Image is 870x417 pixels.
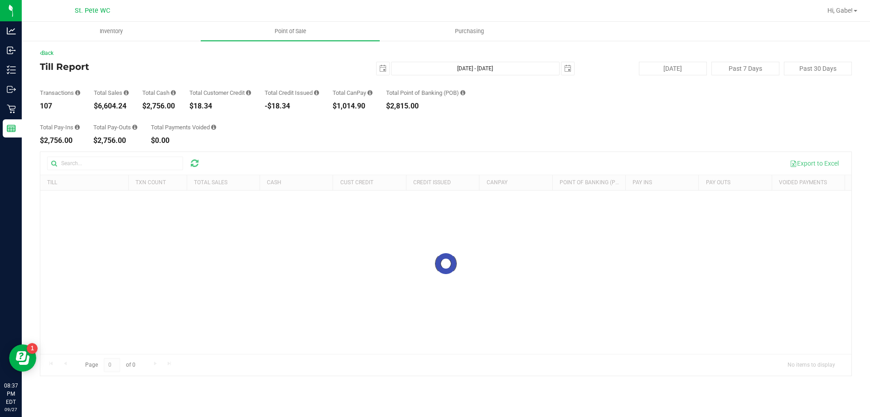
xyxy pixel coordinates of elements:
i: Sum of the successful, non-voided point-of-banking payment transaction amounts, both via payment ... [460,90,465,96]
button: Past 30 Days [784,62,852,75]
i: Sum of all cash pay-outs removed from tills within the date range. [132,124,137,130]
div: 107 [40,103,80,110]
inline-svg: Reports [7,124,16,133]
div: $2,756.00 [93,137,137,144]
a: Inventory [22,22,201,41]
span: Point of Sale [262,27,319,35]
i: Sum of all successful, non-voided payment transaction amounts using account credit as the payment... [246,90,251,96]
div: Total Credit Issued [265,90,319,96]
i: Sum of all voided payment transaction amounts (excluding tips and transaction fees) within the da... [211,124,216,130]
span: Purchasing [443,27,496,35]
div: $1,014.90 [333,103,372,110]
i: Sum of all successful, non-voided cash payment transaction amounts (excluding tips and transactio... [171,90,176,96]
div: Total Payments Voided [151,124,216,130]
iframe: Resource center unread badge [27,343,38,354]
inline-svg: Inbound [7,46,16,55]
iframe: Resource center [9,344,36,372]
div: Total Pay-Outs [93,124,137,130]
div: $18.34 [189,103,251,110]
div: -$18.34 [265,103,319,110]
div: $6,604.24 [94,103,129,110]
span: St. Pete WC [75,7,110,15]
div: $2,756.00 [40,137,80,144]
a: Point of Sale [201,22,380,41]
div: Total Cash [142,90,176,96]
button: [DATE] [639,62,707,75]
span: Inventory [87,27,135,35]
p: 08:37 PM EDT [4,382,18,406]
div: Total Sales [94,90,129,96]
div: Transactions [40,90,80,96]
inline-svg: Retail [7,104,16,113]
inline-svg: Outbound [7,85,16,94]
p: 09/27 [4,406,18,413]
i: Sum of all successful, non-voided payment transaction amounts (excluding tips and transaction fee... [124,90,129,96]
div: Total Customer Credit [189,90,251,96]
button: Past 7 Days [711,62,779,75]
div: $0.00 [151,137,216,144]
i: Sum of all successful, non-voided payment transaction amounts using CanPay (as well as manual Can... [367,90,372,96]
i: Count of all successful payment transactions, possibly including voids, refunds, and cash-back fr... [75,90,80,96]
div: $2,756.00 [142,103,176,110]
div: Total Point of Banking (POB) [386,90,465,96]
div: Total Pay-Ins [40,124,80,130]
span: select [377,62,389,75]
span: select [561,62,574,75]
div: Total CanPay [333,90,372,96]
i: Sum of all cash pay-ins added to tills within the date range. [75,124,80,130]
h4: Till Report [40,62,310,72]
span: Hi, Gabe! [827,7,853,14]
i: Sum of all successful refund transaction amounts from purchase returns resulting in account credi... [314,90,319,96]
a: Purchasing [380,22,559,41]
a: Back [40,50,53,56]
div: $2,815.00 [386,103,465,110]
inline-svg: Inventory [7,65,16,74]
inline-svg: Analytics [7,26,16,35]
